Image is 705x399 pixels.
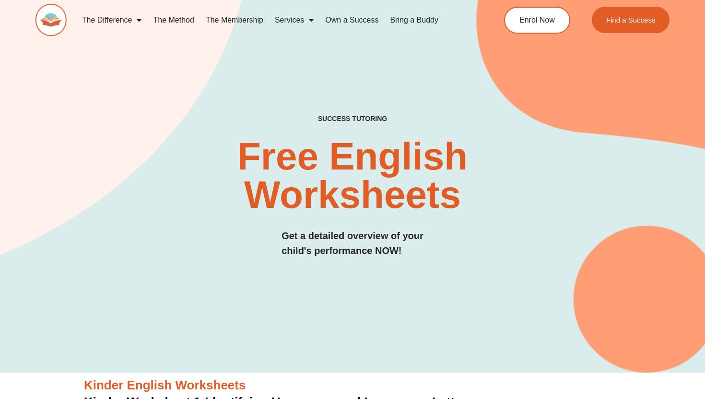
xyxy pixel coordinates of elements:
[143,137,562,214] h2: Free English Worksheets​
[592,7,670,33] a: Find a Success
[319,9,384,31] a: Own a Success
[269,9,319,31] a: Services
[147,9,200,31] a: The Method
[606,16,656,24] span: Find a Success
[76,9,468,31] nav: Menu
[504,7,570,34] a: Enrol Now
[258,115,446,123] h4: SUCCESS TUTORING​
[282,229,423,258] h3: Get a detailed overview of your child's performance NOW!
[200,9,269,31] a: The Membership
[384,9,444,31] a: Bring a Buddy
[76,9,148,31] a: The Difference
[519,16,555,24] span: Enrol Now
[84,377,621,394] h3: Kinder English Worksheets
